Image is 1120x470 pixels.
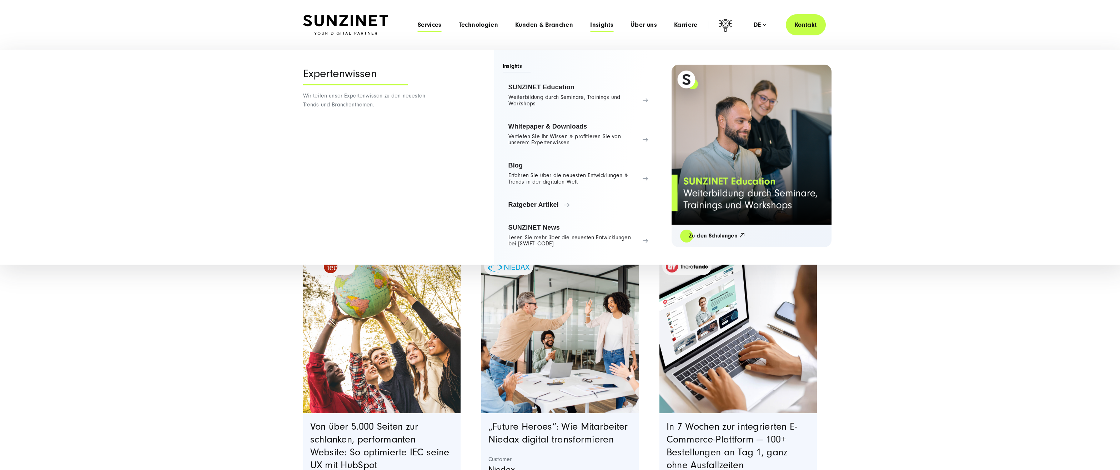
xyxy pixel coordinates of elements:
a: Blog Erfahren Sie über die neuesten Entwicklungen & Trends in der digitalen Welt [503,157,654,190]
img: SUNZINET Full Service Digital Agentur [303,15,388,35]
span: Insights [503,62,531,72]
a: Featured image: eine Gruppe von fünf verschiedenen jungen Menschen, die im Freien stehen und geme... [303,255,461,413]
img: eine Gruppe von Kollegen in einer modernen Büroumgebung, die einen Erfolg feiern. Ein Mann gibt e... [481,255,639,413]
div: Wir teilen unser Expertenwissen zu den neuesten Trends und Branchenthemen. [303,50,437,265]
a: Über uns [631,21,657,29]
a: Kunden & Branchen [515,21,573,29]
img: logo_IEC [324,260,337,273]
a: SUNZINET News Lesen Sie mehr über die neuesten Entwicklungen bei [SWIFT_CODE] [503,219,654,252]
a: Whitepaper & Downloads Vertiefen Sie Ihr Wissen & profitieren Sie von unserem Expertenwissen [503,118,654,151]
img: eine Gruppe von fünf verschiedenen jungen Menschen, die im Freien stehen und gemeinsam eine Weltk... [303,255,461,413]
a: Zu den Schulungen 🡥 [680,232,754,240]
img: therafundo_10-2024_logo_2c [666,260,708,272]
div: Expertenwissen [303,67,408,85]
img: niedax-logo [488,260,530,273]
a: Services [418,21,442,29]
a: Insights [590,21,613,29]
a: Ratgeber Artikel [503,196,654,213]
a: „Future Heroes“: Wie Mitarbeiter Niedax digital transformieren [488,421,628,445]
a: Featured image: - Read full post: In 7 Wochen zur integrierten E-Commerce-Plattform | therafundo ... [659,255,817,413]
a: Featured image: eine Gruppe von Kollegen in einer modernen Büroumgebung, die einen Erfolg feiern.... [481,255,639,413]
div: de [754,21,766,29]
strong: Customer [488,456,632,463]
span: Ratgeber Artikel [508,201,649,208]
a: Kontakt [786,14,826,35]
a: SUNZINET Education Weiterbildung durch Seminare, Trainings und Workshops [503,79,654,112]
img: Full service Digitalagentur SUNZINET - SUNZINET Education [672,65,832,225]
a: Karriere [674,21,698,29]
a: Technologien [459,21,498,29]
